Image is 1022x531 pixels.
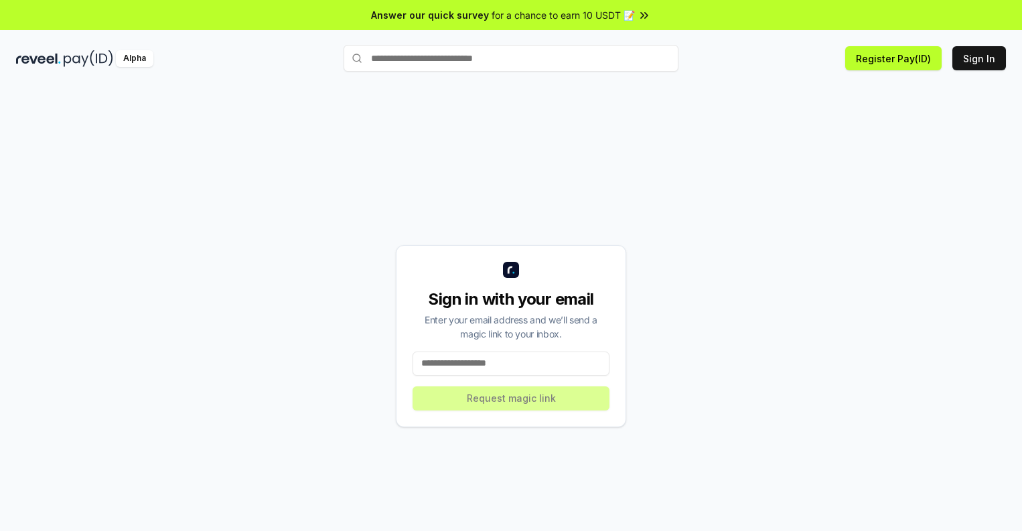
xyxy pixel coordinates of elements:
img: logo_small [503,262,519,278]
div: Sign in with your email [413,289,609,310]
button: Register Pay(ID) [845,46,942,70]
span: Answer our quick survey [371,8,489,22]
div: Alpha [116,50,153,67]
div: Enter your email address and we’ll send a magic link to your inbox. [413,313,609,341]
img: reveel_dark [16,50,61,67]
span: for a chance to earn 10 USDT 📝 [492,8,635,22]
img: pay_id [64,50,113,67]
button: Sign In [952,46,1006,70]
